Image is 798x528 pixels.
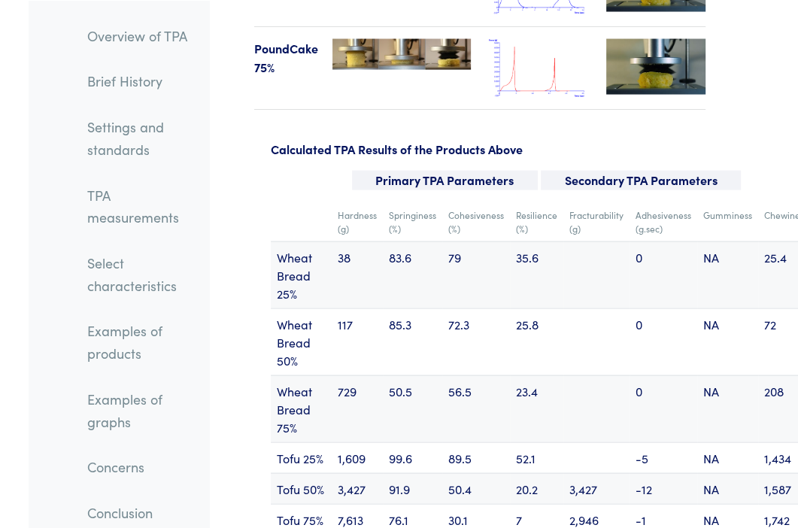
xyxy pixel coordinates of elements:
td: 20.2 [510,473,563,504]
a: Overview of TPA [75,18,209,53]
td: NA [697,241,758,308]
td: 117 [332,308,383,375]
td: NA [697,308,758,375]
td: Springiness (%) [383,202,442,242]
td: Hardness (g) [332,202,383,242]
td: 72.3 [442,308,510,375]
td: Tofu 50% [271,473,332,504]
td: 0 [630,308,697,375]
td: 25.8 [510,308,563,375]
td: 85.3 [383,308,442,375]
td: Resilience (%) [510,202,563,242]
td: 35.6 [510,241,563,308]
td: 50.5 [383,375,442,442]
td: 729 [332,375,383,442]
img: poundcake-75-123-tpa.jpg [332,39,471,71]
td: -12 [630,473,697,504]
img: poundcake_tpa_75.png [489,39,588,97]
td: NA [697,442,758,473]
img: poundcake-videotn-75.jpg [606,39,705,95]
a: Brief History [75,64,209,99]
td: NA [697,375,758,442]
td: -5 [630,442,697,473]
td: 3,427 [563,473,630,504]
td: 0 [630,241,697,308]
a: Settings and standards [75,109,209,165]
td: Fracturability (g) [563,202,630,242]
a: Concerns [75,449,209,484]
td: NA [697,473,758,504]
td: Wheat Bread 25% [271,241,332,308]
a: Examples of products [75,314,209,370]
td: 38 [332,241,383,308]
td: 56.5 [442,375,510,442]
td: Wheat Bread 50% [271,308,332,375]
td: 99.6 [383,442,442,473]
td: 91.9 [383,473,442,504]
p: Calculated TPA Results of the Products Above [271,140,742,159]
a: Examples of graphs [75,381,209,438]
a: Select characteristics [75,245,209,302]
td: 83.6 [383,241,442,308]
td: 79 [442,241,510,308]
p: PoundCake 75% [254,39,314,77]
p: Primary TPA Parameters [352,171,538,190]
td: 0 [630,375,697,442]
td: Cohesiveness (%) [442,202,510,242]
td: 3,427 [332,473,383,504]
td: Wheat Bread 75% [271,375,332,442]
td: 23.4 [510,375,563,442]
td: 89.5 [442,442,510,473]
td: Tofu 25% [271,442,332,473]
td: 1,609 [332,442,383,473]
p: Secondary TPA Parameters [541,171,742,190]
td: Gumminess [697,202,758,242]
a: TPA measurements [75,178,209,234]
td: 52.1 [510,442,563,473]
td: 50.4 [442,473,510,504]
td: Adhesiveness (g.sec) [630,202,697,242]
